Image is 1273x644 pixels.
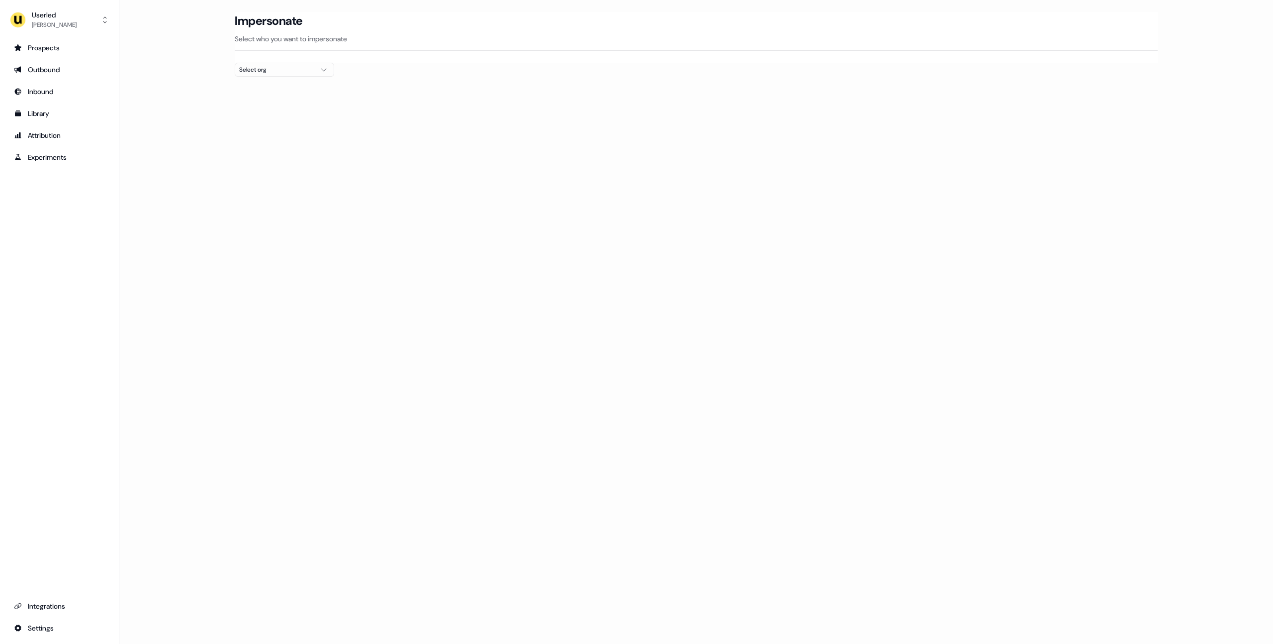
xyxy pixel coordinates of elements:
[8,8,111,32] button: Userled[PERSON_NAME]
[14,623,105,633] div: Settings
[14,130,105,140] div: Attribution
[8,62,111,78] a: Go to outbound experience
[8,106,111,121] a: Go to templates
[8,127,111,143] a: Go to attribution
[8,84,111,100] a: Go to Inbound
[8,620,111,636] a: Go to integrations
[14,108,105,118] div: Library
[8,40,111,56] a: Go to prospects
[14,152,105,162] div: Experiments
[32,20,77,30] div: [PERSON_NAME]
[14,65,105,75] div: Outbound
[32,10,77,20] div: Userled
[8,598,111,614] a: Go to integrations
[8,149,111,165] a: Go to experiments
[14,601,105,611] div: Integrations
[235,34,1158,44] p: Select who you want to impersonate
[235,63,334,77] button: Select org
[14,43,105,53] div: Prospects
[239,65,314,75] div: Select org
[14,87,105,97] div: Inbound
[235,13,303,28] h3: Impersonate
